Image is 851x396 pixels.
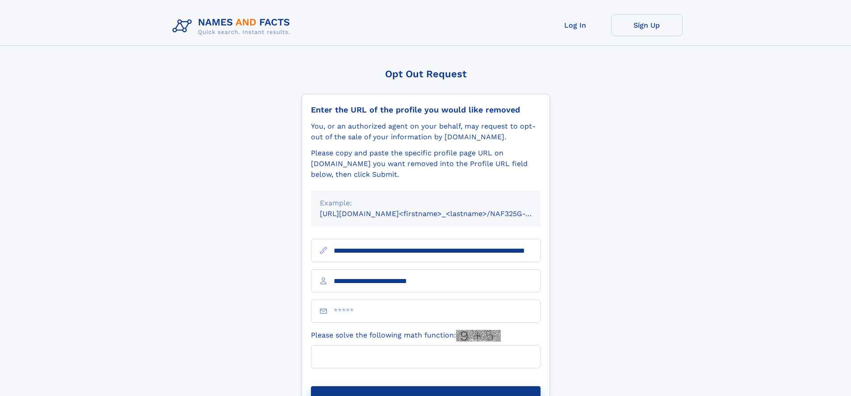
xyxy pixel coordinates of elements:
[302,68,550,79] div: Opt Out Request
[311,121,541,142] div: You, or an authorized agent on your behalf, may request to opt-out of the sale of your informatio...
[540,14,611,36] a: Log In
[320,209,558,218] small: [URL][DOMAIN_NAME]<firstname>_<lastname>/NAF325G-xxxxxxxx
[311,105,541,115] div: Enter the URL of the profile you would like removed
[311,330,501,342] label: Please solve the following math function:
[611,14,683,36] a: Sign Up
[320,198,532,208] div: Example:
[169,14,298,38] img: Logo Names and Facts
[311,148,541,180] div: Please copy and paste the specific profile page URL on [DOMAIN_NAME] you want removed into the Pr...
